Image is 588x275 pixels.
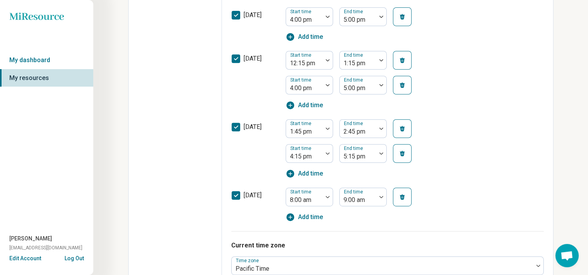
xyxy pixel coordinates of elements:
[298,32,323,42] span: Add time
[236,258,260,263] label: Time zone
[290,120,313,126] label: Start time
[244,11,262,19] span: [DATE]
[286,212,323,222] button: Add time
[9,244,82,251] span: [EMAIL_ADDRESS][DOMAIN_NAME]
[298,169,323,178] span: Add time
[244,191,262,199] span: [DATE]
[298,101,323,110] span: Add time
[344,52,365,57] label: End time
[290,9,313,14] label: Start time
[344,9,365,14] label: End time
[231,241,544,250] p: Current time zone
[344,77,365,82] label: End time
[65,254,84,261] button: Log Out
[286,101,323,110] button: Add time
[286,32,323,42] button: Add time
[290,189,313,194] label: Start time
[290,52,313,57] label: Start time
[244,123,262,131] span: [DATE]
[555,244,579,267] div: Open chat
[9,254,41,263] button: Edit Account
[286,169,323,178] button: Add time
[244,55,262,62] span: [DATE]
[344,120,365,126] label: End time
[9,235,52,243] span: [PERSON_NAME]
[298,212,323,222] span: Add time
[344,145,365,151] label: End time
[290,145,313,151] label: Start time
[344,189,365,194] label: End time
[290,77,313,82] label: Start time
